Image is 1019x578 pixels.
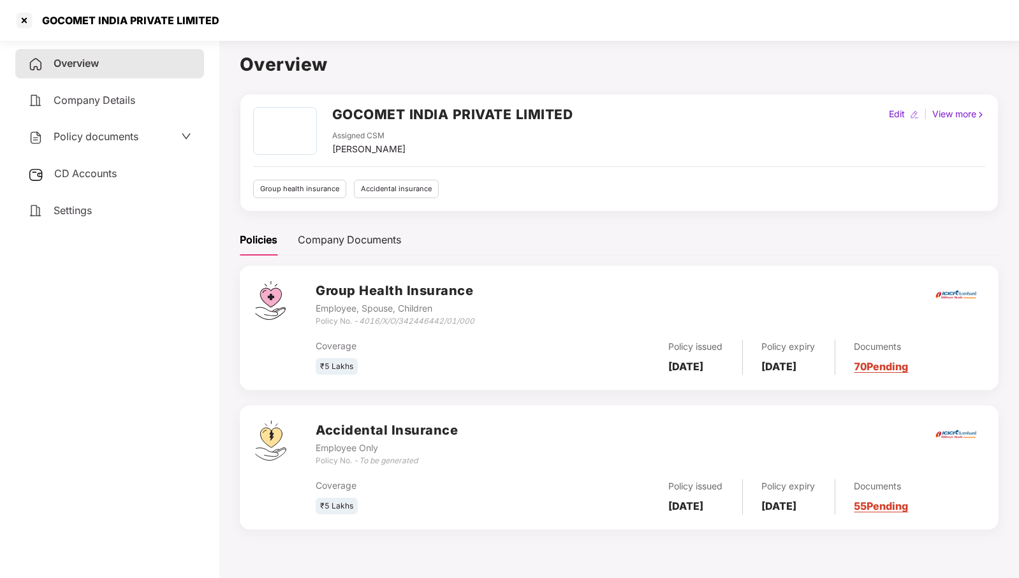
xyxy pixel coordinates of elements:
[921,107,930,121] div: |
[316,358,358,375] div: ₹5 Lakhs
[28,130,43,145] img: svg+xml;base64,PHN2ZyB4bWxucz0iaHR0cDovL3d3dy53My5vcmcvMjAwMC9zdmciIHdpZHRoPSIyNCIgaGVpZ2h0PSIyNC...
[28,57,43,72] img: svg+xml;base64,PHN2ZyB4bWxucz0iaHR0cDovL3d3dy53My5vcmcvMjAwMC9zdmciIHdpZHRoPSIyNCIgaGVpZ2h0PSIyNC...
[54,204,92,217] span: Settings
[910,110,919,119] img: editIcon
[669,500,704,512] b: [DATE]
[933,426,979,442] img: icici.png
[316,479,538,493] div: Coverage
[316,281,474,301] h3: Group Health Insurance
[854,360,909,373] a: 70 Pending
[933,287,979,303] img: icici.png
[332,104,573,125] h2: GOCOMET INDIA PRIVATE LIMITED
[181,131,191,141] span: down
[316,301,474,315] div: Employee, Spouse, Children
[54,130,138,143] span: Policy documents
[316,498,358,515] div: ₹5 Lakhs
[255,281,286,320] img: svg+xml;base64,PHN2ZyB4bWxucz0iaHR0cDovL3d3dy53My5vcmcvMjAwMC9zdmciIHdpZHRoPSI0Ny43MTQiIGhlaWdodD...
[316,455,458,467] div: Policy No. -
[930,107,988,121] div: View more
[669,360,704,373] b: [DATE]
[332,142,406,156] div: [PERSON_NAME]
[332,130,406,142] div: Assigned CSM
[669,340,723,354] div: Policy issued
[359,316,474,326] i: 4016/X/O/342446442/01/000
[54,94,135,106] span: Company Details
[255,421,286,461] img: svg+xml;base64,PHN2ZyB4bWxucz0iaHR0cDovL3d3dy53My5vcmcvMjAwMC9zdmciIHdpZHRoPSI0OS4zMjEiIGhlaWdodD...
[762,479,816,493] div: Policy expiry
[762,360,797,373] b: [DATE]
[298,232,401,248] div: Company Documents
[886,107,907,121] div: Edit
[28,203,43,219] img: svg+xml;base64,PHN2ZyB4bWxucz0iaHR0cDovL3d3dy53My5vcmcvMjAwMC9zdmciIHdpZHRoPSIyNCIgaGVpZ2h0PSIyNC...
[240,50,999,78] h1: Overview
[854,340,909,354] div: Documents
[316,339,538,353] div: Coverage
[762,500,797,512] b: [DATE]
[316,315,474,328] div: Policy No. -
[854,500,909,512] a: 55 Pending
[34,14,219,27] div: GOCOMET INDIA PRIVATE LIMITED
[359,456,418,465] i: To be generated
[316,441,458,455] div: Employee Only
[28,167,44,182] img: svg+xml;base64,PHN2ZyB3aWR0aD0iMjUiIGhlaWdodD0iMjQiIHZpZXdCb3g9IjAgMCAyNSAyNCIgZmlsbD0ibm9uZSIgeG...
[28,93,43,108] img: svg+xml;base64,PHN2ZyB4bWxucz0iaHR0cDovL3d3dy53My5vcmcvMjAwMC9zdmciIHdpZHRoPSIyNCIgaGVpZ2h0PSIyNC...
[762,340,816,354] div: Policy expiry
[354,180,439,198] div: Accidental insurance
[54,167,117,180] span: CD Accounts
[253,180,346,198] div: Group health insurance
[976,110,985,119] img: rightIcon
[316,421,458,440] h3: Accidental Insurance
[240,232,277,248] div: Policies
[54,57,99,69] span: Overview
[854,479,909,493] div: Documents
[669,479,723,493] div: Policy issued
